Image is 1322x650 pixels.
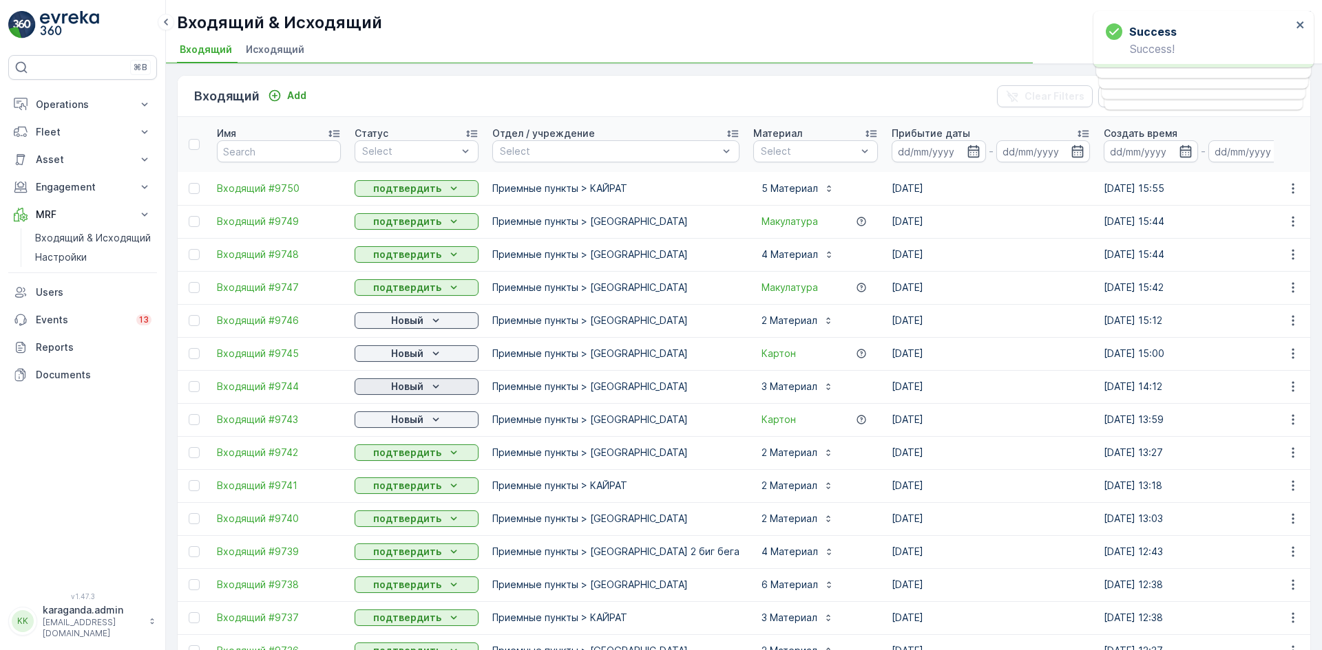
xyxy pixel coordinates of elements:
[373,578,441,592] p: подтвердить
[355,543,479,560] button: подтвердить
[287,89,306,102] p: Add
[1097,469,1309,502] td: [DATE] 13:18
[485,271,746,304] td: Приемные пункты > [GEOGRAPHIC_DATA]
[355,213,479,230] button: подтвердить
[373,215,441,228] p: подтвердить
[500,144,718,158] p: Select
[391,380,423,393] p: Новый
[753,376,842,398] button: 3 Материал
[1097,238,1309,271] td: [DATE] 15:44
[189,447,200,458] div: Toggle Row Selected
[885,502,1097,535] td: [DATE]
[391,413,423,426] p: Новый
[355,246,479,263] button: подтвердить
[217,140,341,162] input: Search
[1208,140,1303,162] input: dd/mm/yyyy
[761,144,857,158] p: Select
[189,282,200,293] div: Toggle Row Selected
[885,271,1097,304] td: [DATE]
[485,172,746,205] td: Приемные пункты > КАЙРАТ
[1097,370,1309,403] td: [DATE] 14:12
[885,535,1097,568] td: [DATE]
[189,579,200,590] div: Toggle Row Selected
[762,545,818,559] p: 4 Материал
[753,541,843,563] button: 4 Материал
[355,477,479,494] button: подтвердить
[217,248,341,261] a: Входящий #9748
[485,469,746,502] td: Приемные пункты > КАЙРАТ
[1097,568,1309,601] td: [DATE] 12:38
[1104,127,1177,140] p: Создать время
[355,510,479,527] button: подтвердить
[217,182,341,195] span: Входящий #9750
[189,480,200,491] div: Toggle Row Selected
[485,535,746,568] td: Приемные пункты > [GEOGRAPHIC_DATA] 2 биг бега
[217,446,341,459] a: Входящий #9742
[485,304,746,337] td: Приемные пункты > [GEOGRAPHIC_DATA]
[1097,172,1309,205] td: [DATE] 15:55
[217,578,341,592] a: Входящий #9738
[1098,85,1166,107] button: Export
[189,348,200,359] div: Toggle Row Selected
[762,248,818,261] p: 4 Материал
[485,601,746,634] td: Приемные пункты > КАЙРАТ
[36,285,151,299] p: Users
[762,611,817,625] p: 3 Материал
[753,607,842,629] button: 3 Материал
[36,180,129,194] p: Engagement
[762,281,818,294] span: Макулатура
[1097,205,1309,238] td: [DATE] 15:44
[30,248,157,267] a: Настройки
[391,314,423,327] p: Новый
[753,574,843,596] button: 6 Материал
[1097,403,1309,436] td: [DATE] 13:59
[1106,43,1292,55] p: Success!
[12,610,34,632] div: KK
[1104,140,1198,162] input: dd/mm/yyyy
[362,144,457,158] p: Select
[217,380,341,393] span: Входящий #9744
[753,475,842,497] button: 2 Материал
[36,98,129,111] p: Operations
[35,231,151,245] p: Входящий & Исходящий
[217,545,341,559] span: Входящий #9739
[753,508,842,530] button: 2 Материал
[373,248,441,261] p: подтвердить
[892,140,986,162] input: dd/mm/yyyy
[753,127,802,140] p: Материал
[892,127,970,140] p: Прибытие даты
[217,347,341,360] a: Входящий #9745
[355,411,479,428] button: Новый
[189,546,200,557] div: Toggle Row Selected
[217,479,341,492] a: Входящий #9741
[762,347,796,360] a: Картон
[753,310,842,332] button: 2 Материал
[189,183,200,194] div: Toggle Row Selected
[997,85,1093,107] button: Clear Filters
[373,479,441,492] p: подтвердить
[1097,502,1309,535] td: [DATE] 13:03
[885,304,1097,337] td: [DATE]
[189,612,200,623] div: Toggle Row Selected
[996,140,1091,162] input: dd/mm/yyyy
[189,216,200,227] div: Toggle Row Selected
[217,127,236,140] p: Имя
[762,413,796,426] a: Картон
[762,380,817,393] p: 3 Материал
[217,314,341,327] a: Входящий #9746
[217,215,341,228] span: Входящий #9749
[8,173,157,201] button: Engagement
[8,361,157,389] a: Documents
[391,347,423,360] p: Новый
[373,281,441,294] p: подтвердить
[8,603,157,639] button: KKkaraganda.admin[EMAIL_ADDRESS][DOMAIN_NAME]
[217,413,341,426] a: Входящий #9743
[373,446,441,459] p: подтвердить
[885,403,1097,436] td: [DATE]
[8,118,157,146] button: Fleet
[485,238,746,271] td: Приемные пункты > [GEOGRAPHIC_DATA]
